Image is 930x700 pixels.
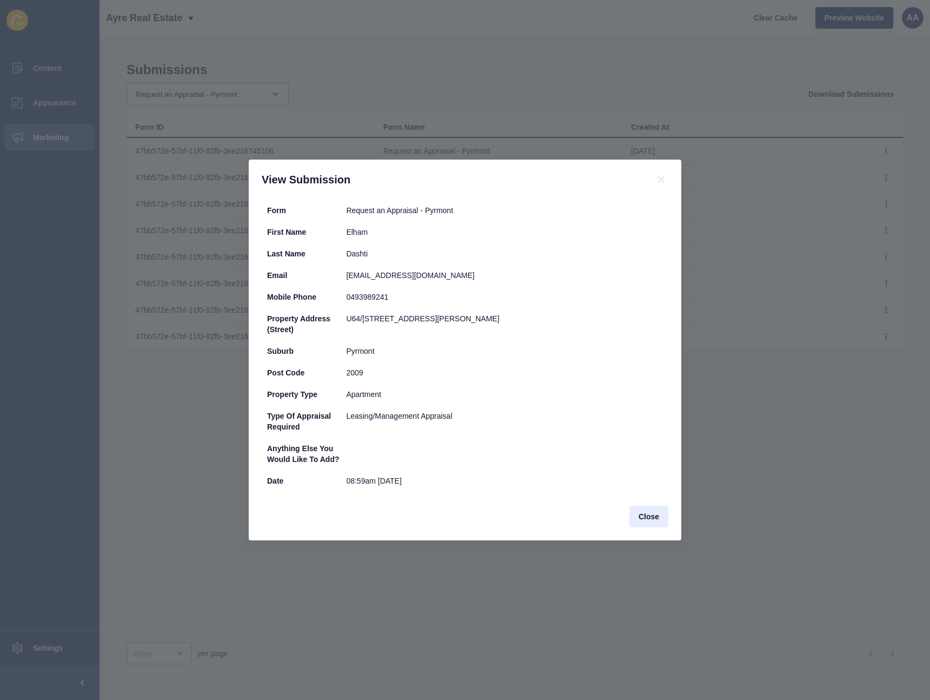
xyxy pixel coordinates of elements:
[629,506,668,527] button: Close
[346,292,663,302] div: 0493989241
[267,314,330,334] b: Property Address (Street)
[267,390,317,399] b: Property Type
[346,346,663,356] div: Pyrmont
[267,368,304,377] b: Post code
[267,347,294,355] b: Suburb
[346,248,663,259] div: Dashti
[267,293,316,301] b: Mobile Phone
[267,206,286,215] b: Form
[639,511,659,522] span: Close
[267,412,331,431] b: Type of Appraisal Required
[262,173,641,187] h1: View Submission
[346,270,663,281] div: [EMAIL_ADDRESS][DOMAIN_NAME]
[267,444,340,464] b: Anything else you would like to add?
[346,367,663,378] div: 2009
[267,477,283,485] b: Date
[346,389,663,400] div: Apartment
[267,271,287,280] b: Email
[346,205,663,216] div: Request an Appraisal - Pyrmont
[346,477,401,485] time: 08:59am [DATE]
[346,227,663,237] div: Elham
[346,411,663,432] div: Leasing/Management Appraisal
[267,228,306,236] b: First Name
[346,313,663,335] div: U64/[STREET_ADDRESS][PERSON_NAME]
[267,249,305,258] b: Last Name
